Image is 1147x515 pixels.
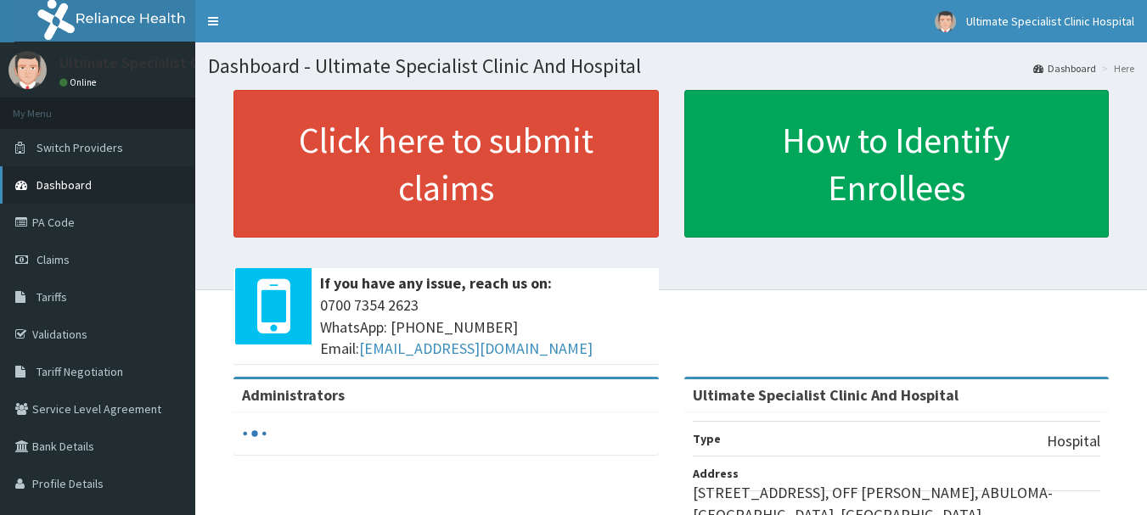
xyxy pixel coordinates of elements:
[59,76,100,88] a: Online
[320,273,552,293] b: If you have any issue, reach us on:
[693,466,739,481] b: Address
[208,55,1134,77] h1: Dashboard - Ultimate Specialist Clinic And Hospital
[242,385,345,405] b: Administrators
[233,90,659,238] a: Click here to submit claims
[935,11,956,32] img: User Image
[1033,61,1096,76] a: Dashboard
[242,421,267,446] svg: audio-loading
[37,289,67,305] span: Tariffs
[37,252,70,267] span: Claims
[37,177,92,193] span: Dashboard
[693,385,959,405] strong: Ultimate Specialist Clinic And Hospital
[359,339,593,358] a: [EMAIL_ADDRESS][DOMAIN_NAME]
[37,364,123,379] span: Tariff Negotiation
[320,294,650,360] span: 0700 7354 2623 WhatsApp: [PHONE_NUMBER] Email:
[684,90,1110,238] a: How to Identify Enrollees
[693,431,721,446] b: Type
[966,14,1134,29] span: Ultimate Specialist Clinic Hospital
[59,55,285,70] p: Ultimate Specialist Clinic Hospital
[1098,61,1134,76] li: Here
[1047,430,1100,452] p: Hospital
[37,140,123,155] span: Switch Providers
[8,51,47,89] img: User Image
